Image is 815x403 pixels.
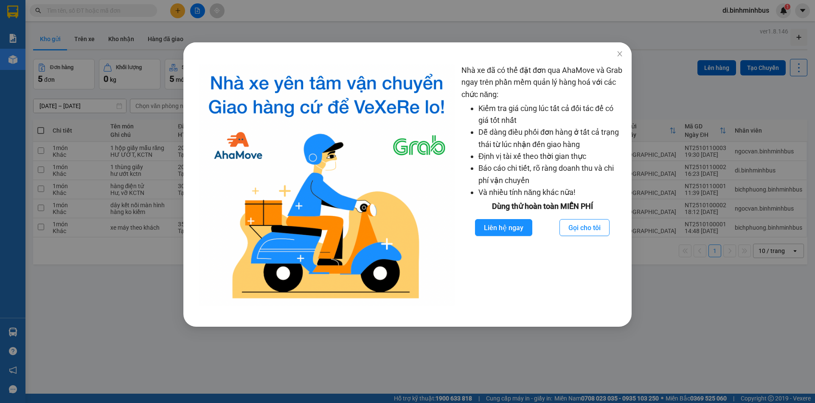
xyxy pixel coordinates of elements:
li: Định vị tài xế theo thời gian thực [478,150,623,162]
div: Dùng thử hoàn toàn MIỄN PHÍ [461,200,623,212]
li: Báo cáo chi tiết, rõ ràng doanh thu và chi phí vận chuyển [478,162,623,186]
span: Liên hệ ngay [484,222,523,233]
div: Nhà xe đã có thể đặt đơn qua AhaMove và Grab ngay trên phần mềm quản lý hàng hoá với các chức năng: [461,64,623,306]
li: Dễ dàng điều phối đơn hàng ở tất cả trạng thái từ lúc nhận đến giao hàng [478,126,623,150]
li: Và nhiều tính năng khác nữa! [478,186,623,198]
button: Liên hệ ngay [475,219,532,236]
span: close [616,50,623,57]
span: Gọi cho tôi [568,222,601,233]
img: logo [199,64,455,306]
li: Kiểm tra giá cùng lúc tất cả đối tác để có giá tốt nhất [478,103,623,127]
button: Gọi cho tôi [559,219,610,236]
button: Close [608,42,632,66]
